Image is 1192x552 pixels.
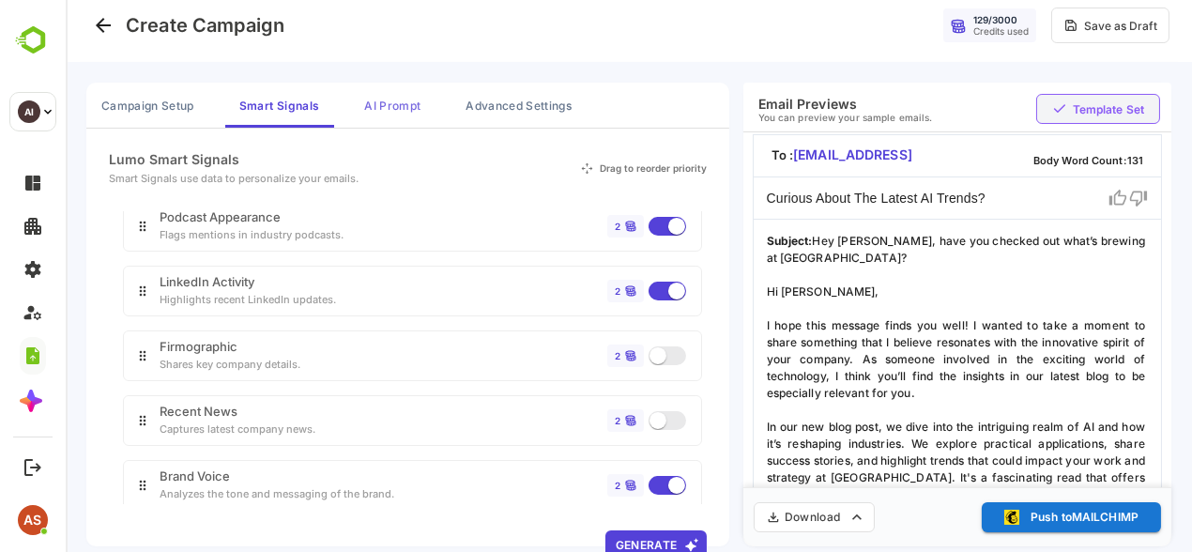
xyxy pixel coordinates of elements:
button: Logout [20,454,45,480]
p: To : [701,142,851,170]
div: 2 [549,481,555,490]
div: LinkedIn ActivityHighlights recent LinkedIn updates.2 [53,261,632,321]
div: 2 [549,222,555,231]
div: Podcast AppearanceFlags mentions in industry podcasts.2 [53,196,632,256]
button: Go back [23,10,53,40]
div: 2 [549,416,555,425]
div: Brand Voice [94,470,329,483]
p: Template Set [1007,102,1078,116]
button: Smart Signals [159,83,268,128]
p: Curious About The Latest AI Trends? [701,189,920,208]
h6: Email Previews [693,96,867,112]
div: Drag to reorder priority [534,163,641,174]
h4: Create Campaign [60,14,219,37]
div: 2 [549,351,555,360]
div: LinkedIn Activity [94,276,270,288]
button: Save as Draft [986,8,1104,43]
div: AI [18,100,40,123]
div: FirmographicShares key company details.2 [53,326,632,386]
div: Flags mentions in industry podcasts. [94,228,278,241]
button: Push toMAILCHIMP [916,502,1095,532]
button: Template Set [970,94,1094,124]
button: Advanced Settings [385,83,521,128]
div: Lumo Smart Signals [43,151,293,167]
p: Hi [PERSON_NAME], [701,284,1082,300]
div: Save as Draft [1018,19,1092,33]
p: I hope this message finds you well! I wanted to take a moment to share something that I believe r... [701,317,1082,402]
p: Body Word Count: 131 [963,144,1082,169]
p: Hey [PERSON_NAME], have you checked out what’s brewing at [GEOGRAPHIC_DATA]? [701,233,1082,267]
span: [EMAIL_ADDRESS] [727,146,847,162]
div: Brand VoiceAnalyzes the tone and messaging of the brand.2 [53,455,632,515]
div: 129 / 3000 [908,14,952,25]
div: Shares key company details. [94,358,235,371]
div: Highlights recent LinkedIn updates. [94,293,270,306]
div: 2 [549,286,555,296]
div: Recent News [94,406,250,418]
p: You can preview your sample emails. [693,112,867,123]
button: Campaign Setup [21,83,144,128]
div: Podcast Appearance [94,211,278,223]
strong: Subject: [701,234,747,248]
button: Download [688,502,810,532]
div: Analyzes the tone and messaging of the brand. [94,487,329,500]
img: BambooboxLogoMark.f1c84d78b4c51b1a7b5f700c9845e183.svg [9,23,57,58]
div: AS [18,505,48,535]
p: In our new blog post, we dive into the intriguing realm of AI and how it’s reshaping industries. ... [701,419,1082,520]
p: Push to MAILCHIMP [965,510,1073,524]
button: AI Prompt [283,83,370,128]
div: Firmographic [94,341,235,353]
div: Recent NewsCaptures latest company news.2 [53,391,632,451]
div: campaign tabs [21,83,664,128]
div: Credits used [908,25,963,37]
div: Smart Signals use data to personalize your emails. [43,172,293,185]
div: Captures latest company news. [94,422,250,436]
